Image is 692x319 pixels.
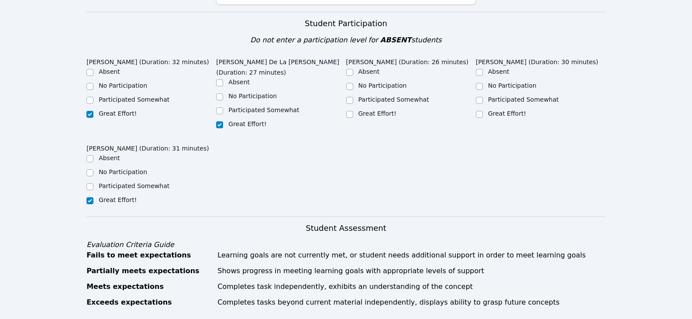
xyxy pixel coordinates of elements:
legend: [PERSON_NAME] (Duration: 26 minutes) [346,54,469,67]
label: Great Effort! [99,110,137,117]
label: Absent [99,68,120,75]
label: Participated Somewhat [99,96,169,103]
label: Participated Somewhat [358,96,429,103]
label: Participated Somewhat [488,96,559,103]
legend: [PERSON_NAME] (Duration: 32 minutes) [86,54,209,67]
label: Absent [99,154,120,161]
label: Great Effort! [99,196,137,203]
div: Fails to meet expectations [86,250,212,261]
label: Participated Somewhat [228,106,299,113]
label: No Participation [99,168,147,175]
label: Absent [358,68,380,75]
div: Evaluation Criteria Guide [86,240,606,250]
label: Great Effort! [488,110,526,117]
span: ABSENT [380,36,411,44]
h3: Student Participation [86,17,606,30]
label: No Participation [358,82,407,89]
label: Great Effort! [358,110,396,117]
label: Absent [488,68,510,75]
label: No Participation [488,82,537,89]
legend: [PERSON_NAME] (Duration: 31 minutes) [86,141,209,154]
label: Great Effort! [228,120,266,127]
label: No Participation [228,93,277,99]
legend: [PERSON_NAME] De La [PERSON_NAME] (Duration: 27 minutes) [216,54,346,78]
div: Learning goals are not currently met, or student needs additional support in order to meet learni... [217,250,606,261]
div: Do not enter a participation level for students [86,35,606,45]
div: Completes task independently, exhibits an understanding of the concept [217,281,606,292]
div: Shows progress in meeting learning goals with appropriate levels of support [217,266,606,276]
label: Absent [228,79,250,86]
div: Meets expectations [86,281,212,292]
h3: Student Assessment [86,222,606,234]
label: Participated Somewhat [99,182,169,189]
label: No Participation [99,82,147,89]
legend: [PERSON_NAME] (Duration: 30 minutes) [476,54,599,67]
div: Partially meets expectations [86,266,212,276]
div: Completes tasks beyond current material independently, displays ability to grasp future concepts [217,297,606,308]
div: Exceeds expectations [86,297,212,308]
